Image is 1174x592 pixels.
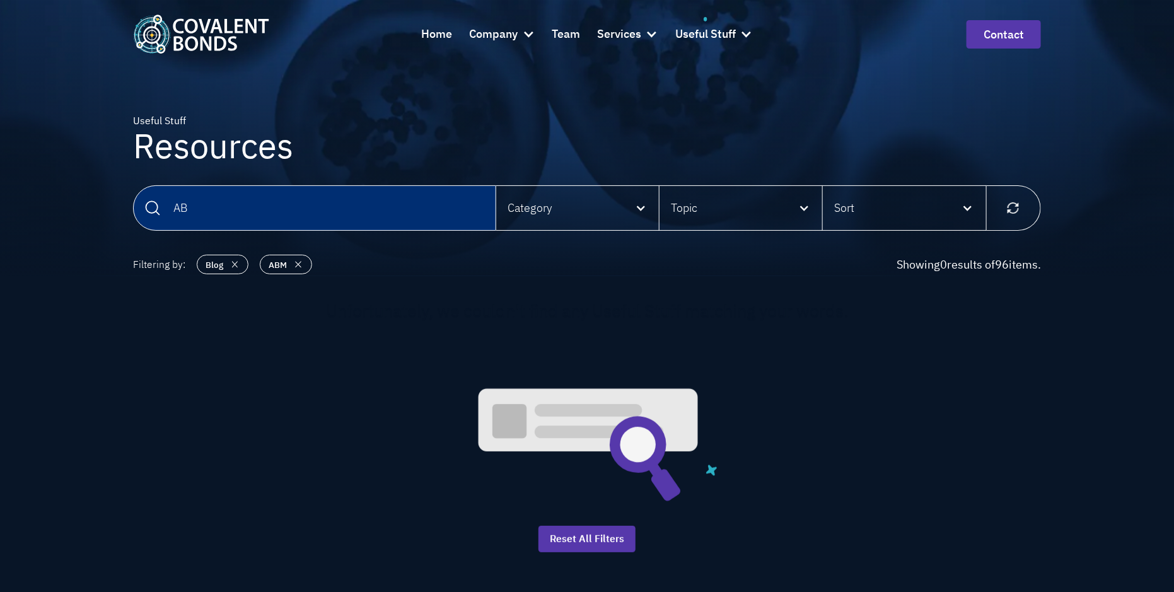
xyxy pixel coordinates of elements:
[133,253,185,276] div: Filtering by:
[995,257,1009,272] span: 96
[597,25,641,44] div: Services
[671,199,697,216] div: Topic
[206,258,224,271] div: Blog
[228,255,242,274] img: close icon
[597,17,658,51] div: Services
[834,199,854,216] div: Sort
[133,113,293,129] div: Useful Stuff
[133,129,293,163] h1: Resources
[675,17,753,51] div: Useful Stuff
[133,15,269,53] img: Covalent Bonds White / Teal Logo
[133,185,1041,586] form: Email Form
[897,256,1041,273] div: Showing results of items.
[469,17,535,51] div: Company
[496,186,659,230] div: Category
[552,25,580,44] div: Team
[947,446,1174,592] iframe: Chat Widget
[538,526,636,552] a: Reset All Filters
[552,17,580,51] a: Team
[675,25,736,44] div: Useful Stuff
[660,186,822,230] div: Topic
[508,199,552,216] div: Category
[133,185,496,231] input: Search Resources
[133,15,269,53] a: home
[550,531,624,547] div: Reset All Filters
[421,17,452,51] a: Home
[823,186,985,230] div: Sort
[940,257,947,272] span: 0
[291,255,306,274] img: close icon
[967,20,1041,49] a: contact
[269,258,287,271] div: ABM
[421,25,452,44] div: Home
[326,299,848,323] div: Unfortunately, we couldn't find any Useful Stuff matching your words.
[469,25,518,44] div: Company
